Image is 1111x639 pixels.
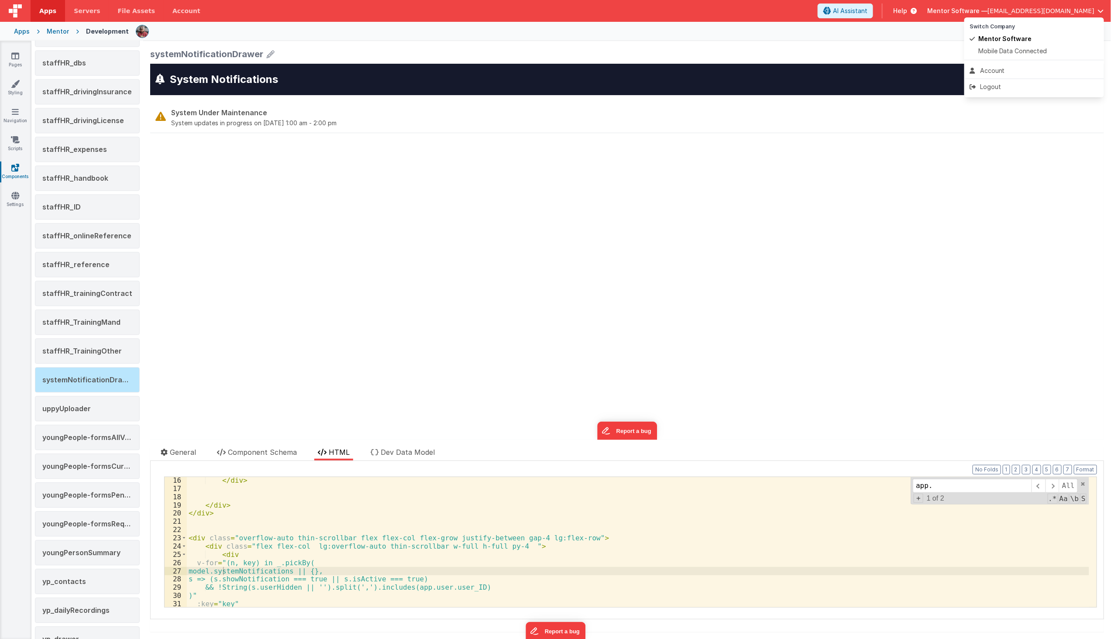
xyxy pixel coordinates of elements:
[447,358,507,376] iframe: Marker.io feedback button
[970,82,1099,91] div: Logout
[970,66,1099,75] div: Account
[21,44,186,54] div: System Under Maintenance
[970,24,1099,29] h5: Switch Company
[978,34,1032,43] span: Mentor Software
[5,9,131,23] span: System Notifications
[978,47,1047,55] span: Mobile Data Connected
[21,55,186,64] div: System updates in progress on [DATE] 1:00 am - 2:00 pm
